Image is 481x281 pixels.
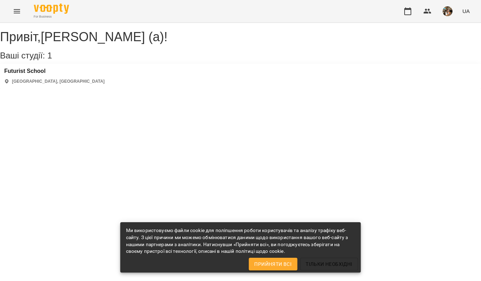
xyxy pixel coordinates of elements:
[443,6,452,16] img: bab909270f41ff6b6355ba0ec2268f93.jpg
[12,79,105,85] p: [GEOGRAPHIC_DATA], [GEOGRAPHIC_DATA]
[47,51,52,60] span: 1
[34,4,69,14] img: Voopty Logo
[462,7,470,15] span: UA
[8,3,25,20] button: Menu
[460,5,473,18] button: UA
[4,68,105,74] a: Futurist School
[34,14,69,19] span: For Business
